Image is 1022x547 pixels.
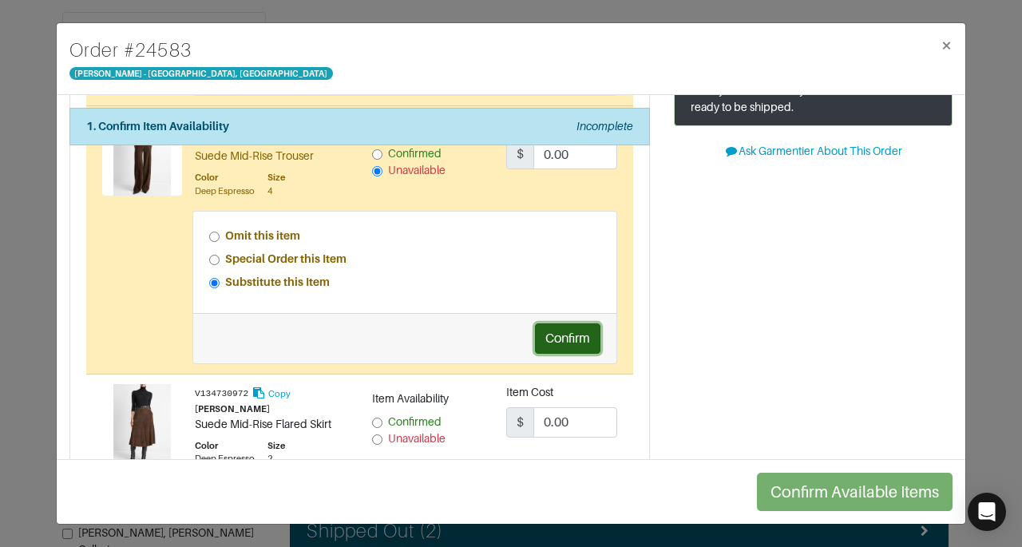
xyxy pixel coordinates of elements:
[928,23,965,68] button: Close
[195,452,255,466] div: Deep Espresso
[267,452,285,466] div: 2
[388,432,446,445] span: Unavailable
[69,67,333,80] span: [PERSON_NAME] - [GEOGRAPHIC_DATA], [GEOGRAPHIC_DATA]
[209,278,220,288] input: Substitute this Item
[757,473,953,511] button: Confirm Available Items
[267,184,285,198] div: 4
[372,390,449,407] label: Item Availability
[535,323,600,354] button: Confirm
[372,434,382,445] input: Unavailable
[195,402,348,416] div: [PERSON_NAME]
[674,139,953,164] button: Ask Garmentier About This Order
[372,166,382,176] input: Unavailable
[86,120,229,133] strong: 1. Confirm Item Availability
[102,384,182,464] img: Product
[251,384,291,402] button: Copy
[267,171,285,184] div: Size
[388,164,446,176] span: Unavailable
[225,229,300,242] strong: Omit this item
[506,384,553,401] label: Item Cost
[225,252,347,265] strong: Special Order this Item
[576,120,633,133] em: Incomplete
[69,36,333,65] h4: Order # 24583
[968,493,1006,531] div: Open Intercom Messenger
[268,389,291,398] small: Copy
[225,275,330,288] strong: Substitute this Item
[195,439,255,453] div: Color
[195,148,348,164] div: Suede Mid-Rise Trouser
[506,407,534,438] span: $
[195,184,255,198] div: Deep Espresso
[267,439,285,453] div: Size
[209,255,220,265] input: Special Order this Item
[195,389,248,398] small: V134730972
[506,139,534,169] span: $
[195,171,255,184] div: Color
[941,34,953,56] span: ×
[372,418,382,428] input: Confirmed
[372,149,382,160] input: Confirmed
[388,415,442,428] span: Confirmed
[388,147,442,160] span: Confirmed
[209,232,220,242] input: Omit this item
[102,116,182,196] img: Product
[195,416,348,433] div: Suede Mid-Rise Flared Skirt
